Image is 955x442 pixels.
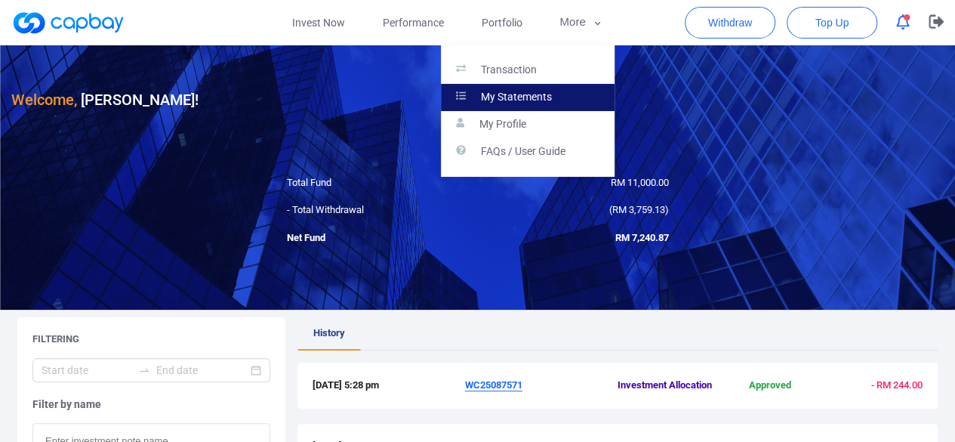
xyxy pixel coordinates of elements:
[481,91,552,104] p: My Statements
[441,84,615,111] a: My Statements
[481,63,537,77] p: Transaction
[441,138,615,165] a: FAQs / User Guide
[481,145,565,159] p: FAQs / User Guide
[441,57,615,84] a: Transaction
[479,118,526,131] p: My Profile
[441,111,615,138] a: My Profile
